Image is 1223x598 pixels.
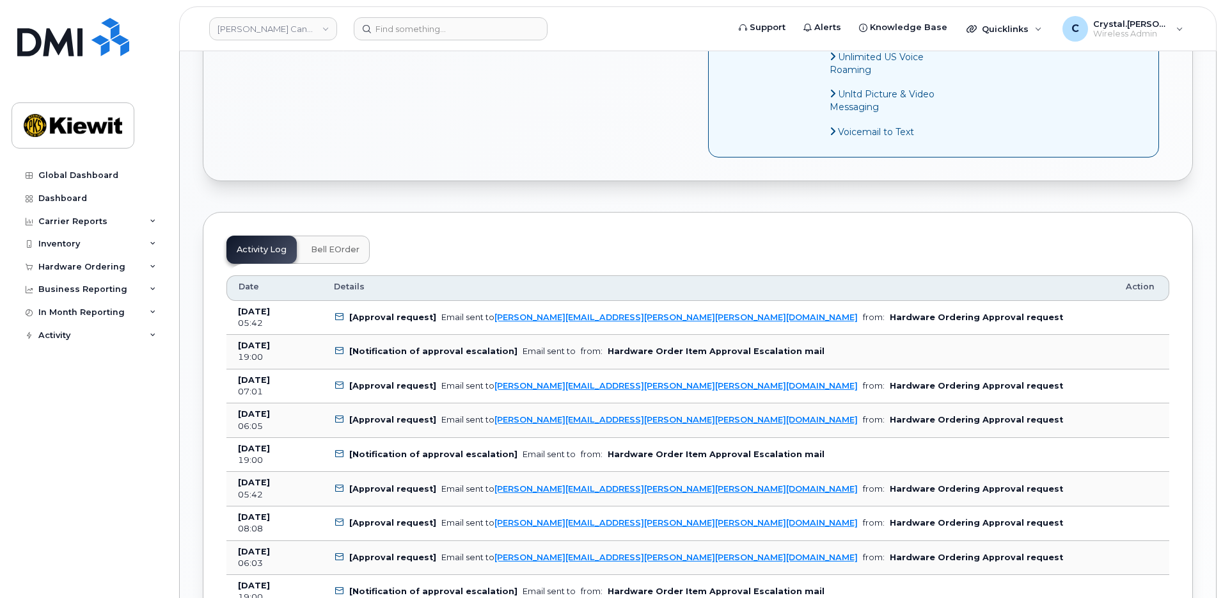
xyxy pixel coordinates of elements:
[581,586,603,596] span: from:
[238,489,311,501] div: 05:42
[238,421,311,432] div: 06:05
[349,553,436,562] b: [Approval request]
[890,553,1063,562] b: Hardware Ordering Approval request
[958,16,1051,42] div: Quicklinks
[838,126,914,138] span: Voicemail to Text
[608,586,825,596] b: Hardware Order Item Approval Escalation mail
[608,346,825,356] b: Hardware Order Item Approval Escalation mail
[523,346,576,356] div: Email sent to
[1053,16,1192,42] div: Crystal.Brisbin
[494,381,858,391] a: [PERSON_NAME][EMAIL_ADDRESS][PERSON_NAME][PERSON_NAME][DOMAIN_NAME]
[494,484,858,494] a: [PERSON_NAME][EMAIL_ADDRESS][PERSON_NAME][PERSON_NAME][DOMAIN_NAME]
[523,449,576,459] div: Email sent to
[850,15,956,40] a: Knowledge Base
[794,15,850,40] a: Alerts
[238,523,311,535] div: 08:08
[890,381,1063,391] b: Hardware Ordering Approval request
[1093,29,1170,39] span: Wireless Admin
[814,21,841,34] span: Alerts
[238,512,270,522] b: [DATE]
[238,558,311,569] div: 06:03
[354,17,548,40] input: Find something...
[1114,275,1169,301] th: Action
[239,281,259,293] span: Date
[890,415,1063,424] b: Hardware Ordering Approval request
[238,455,311,466] div: 19:00
[863,381,885,391] span: from:
[1071,21,1079,36] span: C
[349,586,517,596] b: [Notification of approval escalation]
[890,484,1063,494] b: Hardware Ordering Approval request
[830,88,935,113] span: Unltd Picture & Video Messaging
[441,553,858,562] div: Email sent to
[349,381,436,391] b: [Approval request]
[1167,542,1213,588] iframe: Messenger Launcher
[441,415,858,424] div: Email sent to
[238,352,311,363] div: 19:00
[349,346,517,356] b: [Notification of approval escalation]
[581,346,603,356] span: from:
[441,381,858,391] div: Email sent to
[441,518,858,528] div: Email sent to
[863,553,885,562] span: from:
[750,21,785,34] span: Support
[238,318,311,329] div: 05:42
[349,449,517,459] b: [Notification of approval escalation]
[890,312,1063,322] b: Hardware Ordering Approval request
[1093,19,1170,29] span: Crystal.[PERSON_NAME]
[238,341,270,350] b: [DATE]
[730,15,794,40] a: Support
[334,281,365,293] span: Details
[238,386,311,398] div: 07:01
[890,518,1063,528] b: Hardware Ordering Approval request
[863,415,885,424] span: from:
[863,312,885,322] span: from:
[608,449,825,459] b: Hardware Order Item Approval Escalation mail
[441,484,858,494] div: Email sent to
[238,444,270,453] b: [DATE]
[494,518,858,528] a: [PERSON_NAME][EMAIL_ADDRESS][PERSON_NAME][PERSON_NAME][DOMAIN_NAME]
[830,51,924,76] span: Unlimited US Voice Roaming
[349,484,436,494] b: [Approval request]
[494,312,858,322] a: [PERSON_NAME][EMAIL_ADDRESS][PERSON_NAME][PERSON_NAME][DOMAIN_NAME]
[870,21,947,34] span: Knowledge Base
[523,586,576,596] div: Email sent to
[238,581,270,590] b: [DATE]
[581,449,603,459] span: from:
[349,518,436,528] b: [Approval request]
[209,17,337,40] a: Kiewit Canada Inc
[863,518,885,528] span: from:
[238,375,270,385] b: [DATE]
[441,312,858,322] div: Email sent to
[238,409,270,419] b: [DATE]
[238,307,270,316] b: [DATE]
[863,484,885,494] span: from:
[494,553,858,562] a: [PERSON_NAME][EMAIL_ADDRESS][PERSON_NAME][PERSON_NAME][DOMAIN_NAME]
[349,415,436,424] b: [Approval request]
[494,415,858,424] a: [PERSON_NAME][EMAIL_ADDRESS][PERSON_NAME][PERSON_NAME][DOMAIN_NAME]
[238,478,270,487] b: [DATE]
[311,245,359,255] span: Bell eOrder
[349,312,436,322] b: [Approval request]
[238,547,270,556] b: [DATE]
[982,24,1029,34] span: Quicklinks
